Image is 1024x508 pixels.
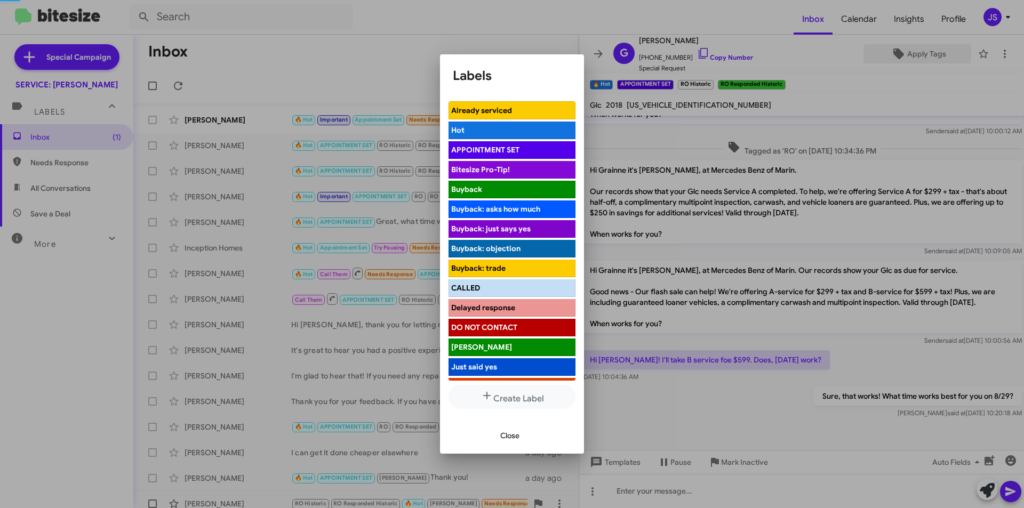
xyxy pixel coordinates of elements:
[451,204,540,214] span: Buyback: asks how much
[451,362,497,372] span: Just said yes
[451,303,515,312] span: Delayed response
[451,145,519,155] span: APPOINTMENT SET
[453,67,571,84] h1: Labels
[451,125,465,135] span: Hot
[449,385,575,409] button: Create Label
[451,244,521,253] span: Buyback: objection
[451,263,506,273] span: Buyback: trade
[451,184,482,194] span: Buyback
[500,426,519,445] span: Close
[451,322,517,332] span: DO NOT CONTACT
[451,342,512,352] span: [PERSON_NAME]
[451,165,510,174] span: Bitesize Pro-Tip!
[492,426,528,445] button: Close
[451,106,512,115] span: Already serviced
[451,283,480,293] span: CALLED
[451,224,531,233] span: Buyback: just says yes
